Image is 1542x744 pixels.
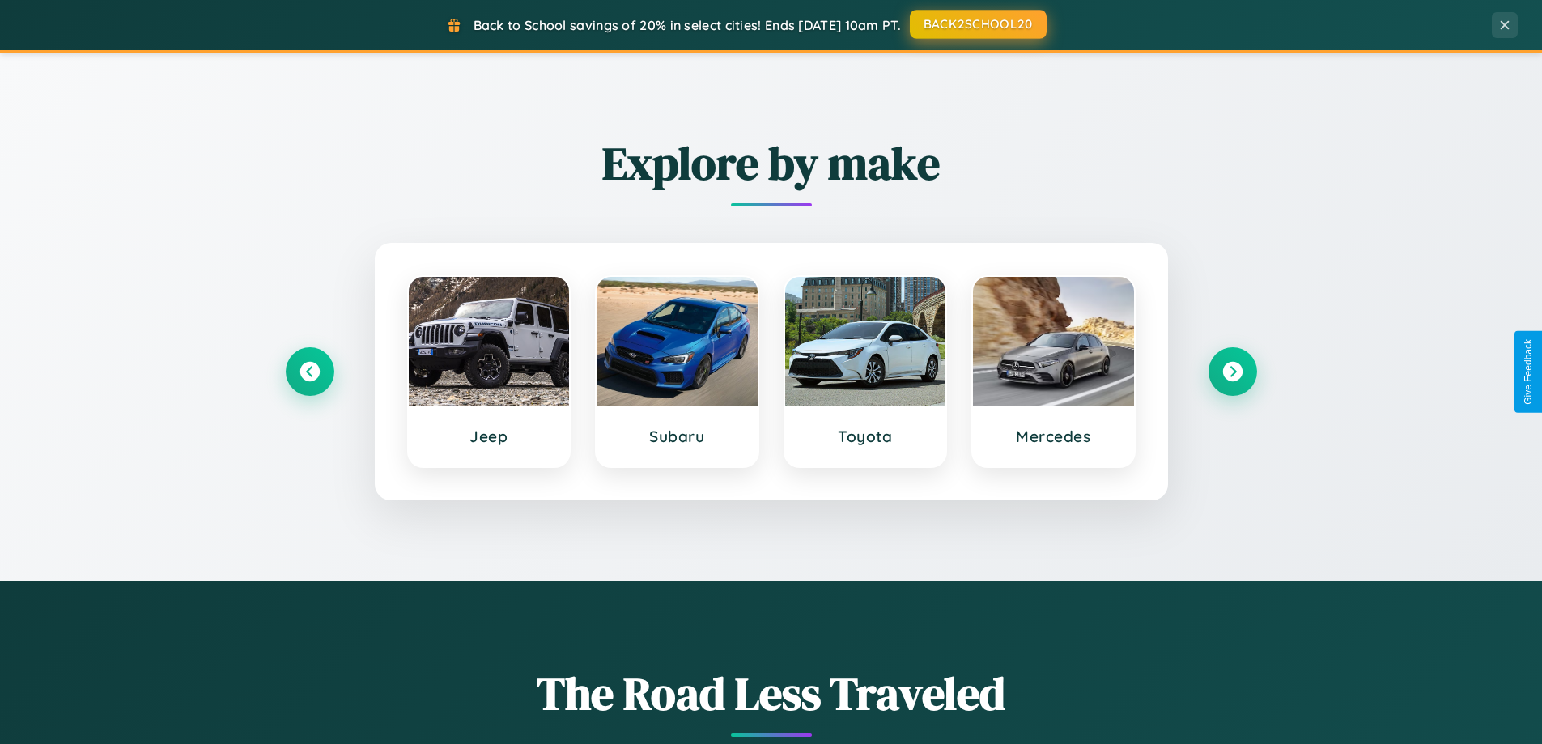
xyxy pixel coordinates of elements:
[286,662,1257,725] h1: The Road Less Traveled
[613,427,741,446] h3: Subaru
[474,17,901,33] span: Back to School savings of 20% in select cities! Ends [DATE] 10am PT.
[1523,339,1534,405] div: Give Feedback
[910,10,1047,39] button: BACK2SCHOOL20
[801,427,930,446] h3: Toyota
[286,132,1257,194] h2: Explore by make
[425,427,554,446] h3: Jeep
[989,427,1118,446] h3: Mercedes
